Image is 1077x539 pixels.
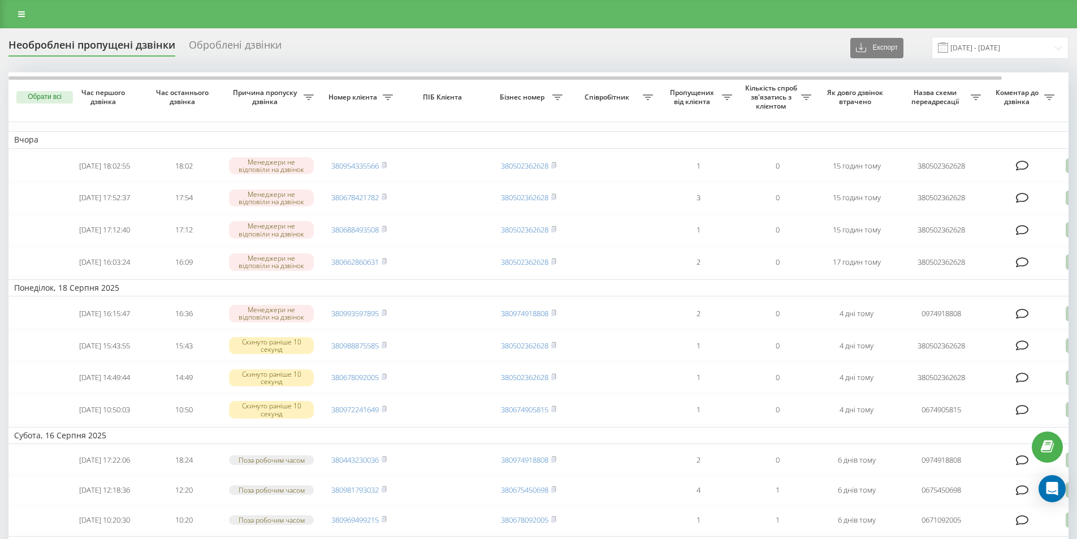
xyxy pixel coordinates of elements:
[574,93,643,102] span: Співробітник
[817,299,896,329] td: 4 дні тому
[144,395,223,425] td: 10:50
[144,183,223,213] td: 17:54
[331,485,379,495] a: 380981793032
[659,395,738,425] td: 1
[501,161,548,171] a: 380502362628
[331,308,379,318] a: 380993597895
[817,476,896,504] td: 6 днів тому
[229,401,314,418] div: Скинуто раніше 10 секунд
[144,215,223,245] td: 17:12
[229,455,314,465] div: Поза робочим часом
[738,299,817,329] td: 0
[331,225,379,235] a: 380688493508
[144,446,223,474] td: 18:24
[738,247,817,277] td: 0
[659,151,738,181] td: 1
[659,363,738,393] td: 1
[817,183,896,213] td: 15 годин тому
[65,215,144,245] td: [DATE] 17:12:40
[850,38,903,58] button: Експорт
[229,369,314,386] div: Скинуто раніше 10 секунд
[664,88,722,106] span: Пропущених від клієнта
[144,506,223,534] td: 10:20
[229,305,314,322] div: Менеджери не відповіли на дзвінок
[902,88,971,106] span: Назва схеми переадресації
[896,183,987,213] td: 380502362628
[331,455,379,465] a: 380443230036
[992,88,1044,106] span: Коментар до дзвінка
[817,363,896,393] td: 4 дні тому
[229,337,314,354] div: Скинуто раніше 10 секунд
[331,161,379,171] a: 380954335566
[896,395,987,425] td: 0674905815
[659,247,738,277] td: 2
[501,257,548,267] a: 380502362628
[826,88,887,106] span: Як довго дзвінок втрачено
[144,299,223,329] td: 16:36
[501,404,548,415] a: 380674905815
[144,247,223,277] td: 16:09
[896,247,987,277] td: 380502362628
[229,157,314,174] div: Менеджери не відповіли на дзвінок
[325,93,383,102] span: Номер клієнта
[738,183,817,213] td: 0
[144,331,223,361] td: 15:43
[896,331,987,361] td: 380502362628
[817,395,896,425] td: 4 дні тому
[501,485,548,495] a: 380675450698
[189,39,282,57] div: Оброблені дзвінки
[501,455,548,465] a: 380974918808
[8,39,175,57] div: Необроблені пропущені дзвінки
[144,151,223,181] td: 18:02
[659,331,738,361] td: 1
[65,331,144,361] td: [DATE] 15:43:55
[817,446,896,474] td: 6 днів тому
[144,363,223,393] td: 14:49
[896,299,987,329] td: 0974918808
[74,88,135,106] span: Час першого дзвінка
[331,192,379,202] a: 380678421782
[817,215,896,245] td: 15 годин тому
[896,446,987,474] td: 0974918808
[229,88,304,106] span: Причина пропуску дзвінка
[331,340,379,351] a: 380988875585
[331,404,379,415] a: 380972241649
[144,476,223,504] td: 12:20
[896,151,987,181] td: 380502362628
[738,506,817,534] td: 1
[408,93,479,102] span: ПІБ Клієнта
[501,308,548,318] a: 380974918808
[738,151,817,181] td: 0
[65,476,144,504] td: [DATE] 12:18:36
[501,192,548,202] a: 380502362628
[65,395,144,425] td: [DATE] 10:50:03
[896,215,987,245] td: 380502362628
[896,506,987,534] td: 0671092005
[501,372,548,382] a: 380502362628
[817,247,896,277] td: 17 годин тому
[659,476,738,504] td: 4
[743,84,801,110] span: Кількість спроб зв'язатись з клієнтом
[659,299,738,329] td: 2
[896,363,987,393] td: 380502362628
[229,485,314,495] div: Поза робочим часом
[817,506,896,534] td: 6 днів тому
[16,91,73,104] button: Обрати всі
[659,506,738,534] td: 1
[738,331,817,361] td: 0
[659,215,738,245] td: 1
[331,257,379,267] a: 380662860631
[65,183,144,213] td: [DATE] 17:52:37
[659,183,738,213] td: 3
[229,253,314,270] div: Менеджери не відповіли на дзвінок
[229,221,314,238] div: Менеджери не відповіли на дзвінок
[65,363,144,393] td: [DATE] 14:49:44
[501,340,548,351] a: 380502362628
[331,515,379,525] a: 380969499215
[331,372,379,382] a: 380678092005
[896,476,987,504] td: 0675450698
[738,476,817,504] td: 1
[738,395,817,425] td: 0
[65,247,144,277] td: [DATE] 16:03:24
[65,299,144,329] td: [DATE] 16:15:47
